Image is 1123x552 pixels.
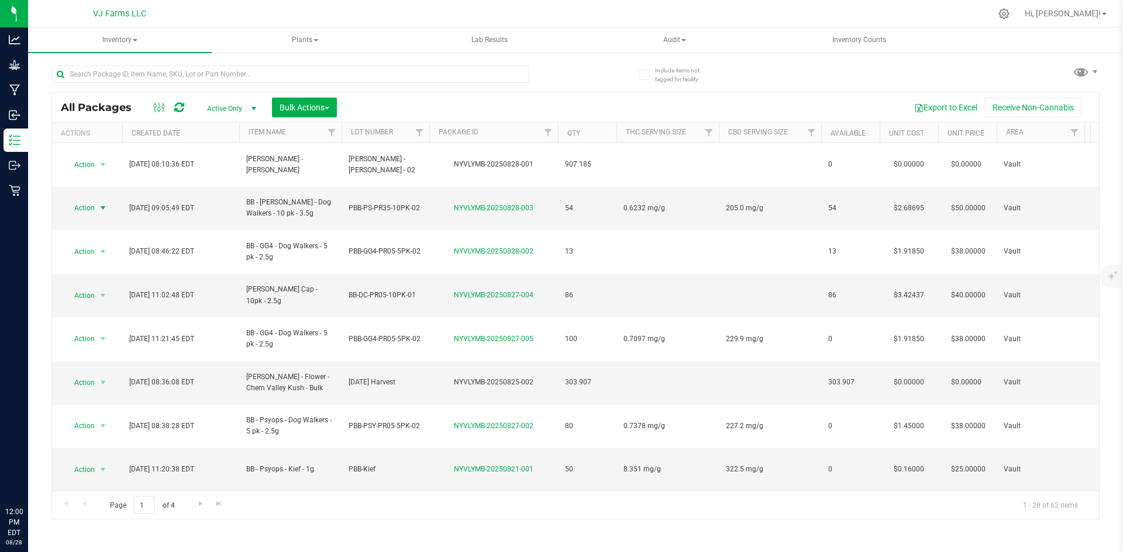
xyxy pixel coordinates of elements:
[945,200,991,217] span: $50.00000
[623,203,712,214] span: 0.6232 mg/g
[213,28,397,53] a: Plants
[567,129,580,137] a: Qty
[454,335,533,343] a: NYVLYMB-20250827-005
[9,84,20,96] inline-svg: Manufacturing
[428,159,560,170] div: NYVLYMB-20250828-001
[246,464,335,475] span: BB - Psyops - Kief - 1g
[272,98,337,117] button: Bulk Actions
[129,421,194,432] span: [DATE] 08:38:28 EDT
[539,123,558,143] a: Filter
[623,464,712,475] span: 8.351 mg/g
[192,496,209,512] a: Go to the next page
[96,287,111,304] span: select
[9,34,20,46] inline-svg: Analytics
[726,203,814,214] span: 205.0 mg/g
[64,331,95,347] span: Action
[565,159,609,170] span: 907.185
[828,377,873,388] span: 303.907
[129,334,194,345] span: [DATE] 11:21:45 EDT
[96,374,111,391] span: select
[12,459,47,494] iframe: Resource center
[880,274,938,318] td: $3.42437
[889,129,924,137] a: Unit Cost
[246,372,335,394] span: [PERSON_NAME] - Flower - Chem Valley Kush - Bulk
[64,461,95,478] span: Action
[351,128,393,136] a: Lot Number
[454,465,533,473] a: NYVLYMB-20250821-001
[565,290,609,301] span: 86
[1004,377,1077,388] span: Vault
[410,123,429,143] a: Filter
[246,328,335,350] span: BB - GG4 - Dog Walkers - 5 pk - 2.5g
[96,200,111,216] span: select
[129,203,194,214] span: [DATE] 09:05:49 EDT
[64,287,95,304] span: Action
[349,290,422,301] span: BB-DC-PR05-10PK-01
[1004,464,1077,475] span: Vault
[945,156,987,173] span: $0.00000
[398,28,581,53] a: Lab Results
[626,128,686,136] a: THC Serving Size
[831,129,866,137] a: Available
[583,28,766,53] a: Audit
[129,290,194,301] span: [DATE] 11:02:48 EDT
[565,246,609,257] span: 13
[64,157,95,173] span: Action
[1065,123,1084,143] a: Filter
[454,422,533,430] a: NYVLYMB-20250827-002
[454,204,533,212] a: NYVLYMB-20250828-003
[64,200,95,216] span: Action
[655,66,714,84] span: Include items not tagged for facility
[9,159,20,171] inline-svg: Outbound
[9,185,20,196] inline-svg: Retail
[828,334,873,345] span: 0
[129,246,194,257] span: [DATE] 08:46:22 EDT
[64,418,95,434] span: Action
[246,197,335,219] span: BB - [PERSON_NAME] - Dog Walkers - 10 pk - 3.5g
[349,246,422,257] span: PBB-GG4-PR05-5PK-02
[907,98,985,117] button: Export to Excel
[880,361,938,405] td: $0.00000
[945,243,991,260] span: $38.00000
[565,334,609,345] span: 100
[726,421,814,432] span: 227.2 mg/g
[985,98,1081,117] button: Receive Non-Cannabis
[828,159,873,170] span: 0
[828,290,873,301] span: 86
[246,415,335,437] span: BB - Psyops - Dog Walkers - 5 pk - 2.5g
[322,123,342,143] a: Filter
[726,334,814,345] span: 229.9 mg/g
[828,464,873,475] span: 0
[134,496,155,514] input: 1
[623,421,712,432] span: 0.7378 mg/g
[349,421,422,432] span: PBB-PSY-PR05-5PK-02
[246,154,335,176] span: [PERSON_NAME] - [PERSON_NAME]
[828,246,873,257] span: 13
[880,405,938,449] td: $1.45000
[565,377,609,388] span: 303.907
[132,129,180,137] a: Created Date
[96,418,111,434] span: select
[1004,203,1077,214] span: Vault
[28,28,212,53] a: Inventory
[828,203,873,214] span: 54
[246,284,335,306] span: [PERSON_NAME] Cap - 10pk - 2.5g
[1004,159,1077,170] span: Vault
[623,334,712,345] span: 0.7097 mg/g
[100,496,184,514] span: Page of 4
[565,421,609,432] span: 80
[1004,290,1077,301] span: Vault
[700,123,719,143] a: Filter
[64,374,95,391] span: Action
[565,464,609,475] span: 50
[249,128,286,136] a: Item Name
[454,247,533,255] a: NYVLYMB-20250828-002
[456,35,523,45] span: Lab Results
[1025,9,1101,18] span: Hi, [PERSON_NAME]!
[997,8,1011,19] div: Manage settings
[96,331,111,347] span: select
[129,377,194,388] span: [DATE] 08:36:08 EDT
[9,134,20,146] inline-svg: Inventory
[945,418,991,435] span: $38.00000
